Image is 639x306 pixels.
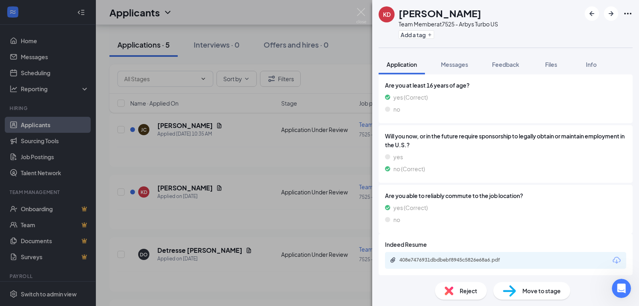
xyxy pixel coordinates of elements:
svg: Download [612,256,621,265]
span: Application [387,61,417,68]
span: Feedback [492,61,519,68]
svg: ArrowRight [606,9,616,18]
h1: [PERSON_NAME] [399,6,481,20]
button: ArrowRight [604,6,618,21]
a: Paperclip408e7476931dbdbebf8945c5826e68a6.pdf [390,257,519,264]
span: Will you now, or in the future require sponsorship to legally obtain or maintain employment in th... [385,132,626,149]
span: yes (Correct) [393,93,428,102]
svg: Paperclip [390,257,396,263]
div: Team Member at 7525 - Arbys Turbo US [399,20,498,28]
svg: ArrowLeftNew [587,9,597,18]
span: Are you at least 16 years of age? [385,81,626,90]
svg: Ellipses [623,9,633,18]
span: yes [393,152,403,161]
span: Are you able to reliably commute to the job location? [385,191,626,200]
button: PlusAdd a tag [399,30,434,39]
span: Move to stage [522,286,561,295]
span: yes (Correct) [393,203,428,212]
span: no [393,215,400,224]
span: no [393,105,400,114]
span: Indeed Resume [385,240,427,249]
iframe: Intercom live chat [612,279,631,298]
div: 408e7476931dbdbebf8945c5826e68a6.pdf [399,257,511,263]
span: Messages [441,61,468,68]
svg: Plus [427,32,432,37]
div: KD [383,10,391,18]
button: ArrowLeftNew [585,6,599,21]
span: Files [545,61,557,68]
span: Info [586,61,597,68]
span: no (Correct) [393,164,425,173]
span: Reject [460,286,477,295]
